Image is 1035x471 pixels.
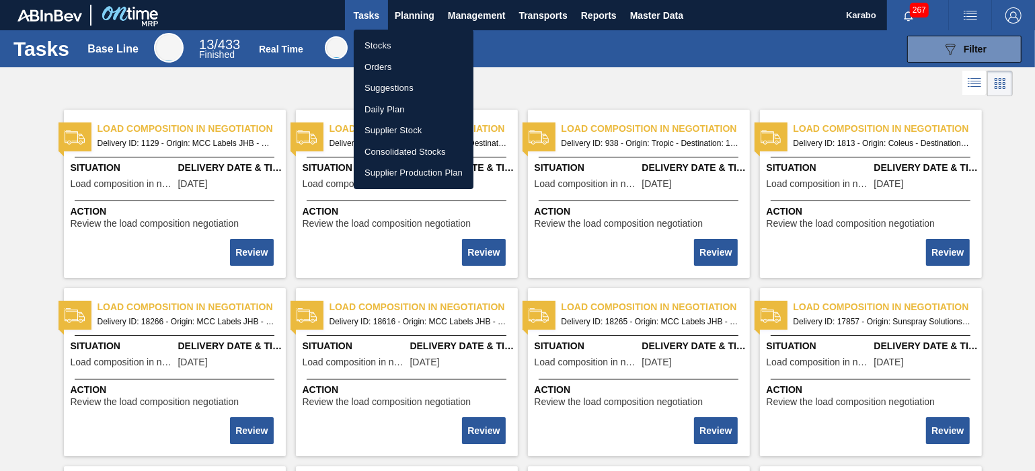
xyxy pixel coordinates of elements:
a: Daily Plan [354,99,473,120]
a: Stocks [354,35,473,57]
a: Suggestions [354,77,473,99]
a: Supplier Stock [354,120,473,141]
a: Consolidated Stocks [354,141,473,163]
a: Orders [354,57,473,78]
a: Supplier Production Plan [354,162,473,184]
